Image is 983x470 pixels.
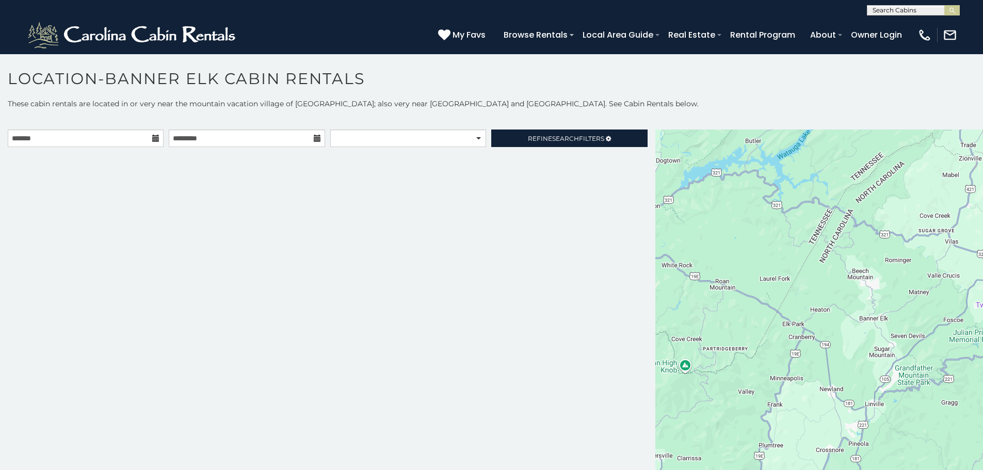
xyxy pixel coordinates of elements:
[577,26,658,44] a: Local Area Guide
[528,135,604,142] span: Refine Filters
[846,26,907,44] a: Owner Login
[943,28,957,42] img: mail-regular-white.png
[491,129,647,147] a: RefineSearchFilters
[663,26,720,44] a: Real Estate
[552,135,579,142] span: Search
[725,26,800,44] a: Rental Program
[438,28,488,42] a: My Favs
[498,26,573,44] a: Browse Rentals
[453,28,486,41] span: My Favs
[917,28,932,42] img: phone-regular-white.png
[26,20,240,51] img: White-1-2.png
[805,26,841,44] a: About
